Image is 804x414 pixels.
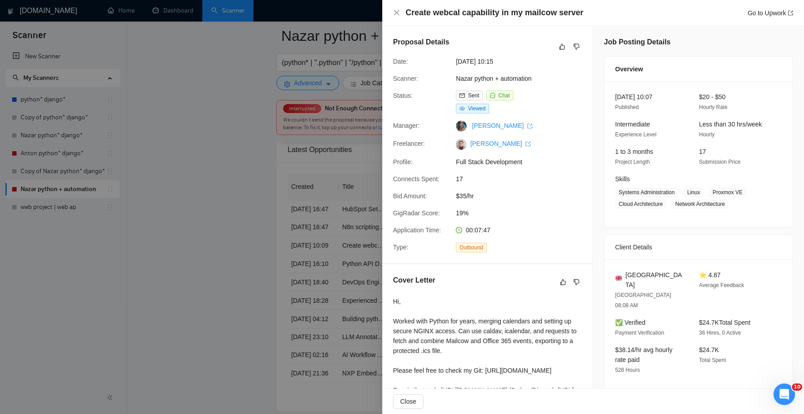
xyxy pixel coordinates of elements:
[527,123,533,129] span: export
[393,140,425,147] span: Freelancer:
[393,9,400,16] span: close
[699,148,706,155] span: 17
[393,58,408,65] span: Date:
[393,275,435,286] h5: Cover Letter
[525,141,531,147] span: export
[699,93,725,100] span: $20 - $50
[573,279,580,286] span: dislike
[615,367,640,373] span: 528 Hours
[573,43,580,50] span: dislike
[773,383,795,405] iframe: Intercom live chat
[615,104,639,110] span: Published
[468,92,479,99] span: Sent
[699,319,750,326] span: $24.7K Total Spent
[604,37,670,48] h5: Job Posting Details
[699,271,721,279] span: ⭐ 4.87
[615,235,782,259] div: Client Details
[709,187,746,197] span: Proxmox VE
[456,74,590,83] span: Nazar python + automation
[788,10,793,16] span: export
[456,208,590,218] span: 19%
[699,330,741,336] span: 36 Hires, 0 Active
[699,131,715,138] span: Hourly
[615,175,630,183] span: Skills
[393,209,440,217] span: GigRadar Score:
[747,9,793,17] a: Go to Upworkexport
[393,122,419,129] span: Manager:
[393,9,400,17] button: Close
[557,41,568,52] button: like
[456,139,467,150] img: c1lfntypQR94RQxe-KN-5n3ZMWH26BWmpBC9b4NhZAO6K9S42fR-Evqtl3uw-hNqKE
[699,357,726,363] span: Total Spent
[470,140,531,147] a: [PERSON_NAME] export
[490,93,495,98] span: message
[468,105,485,112] span: Viewed
[393,227,441,234] span: Application Time:
[699,282,744,288] span: Average Feedback
[456,174,590,184] span: 17
[393,158,413,166] span: Profile:
[393,37,449,48] h5: Proposal Details
[456,57,590,66] span: [DATE] 10:15
[615,199,666,209] span: Cloud Architecture
[459,106,465,111] span: eye
[559,43,565,50] span: like
[498,92,510,99] span: Chat
[615,121,650,128] span: Intermediate
[615,64,643,74] span: Overview
[393,75,418,82] span: Scanner:
[672,199,729,209] span: Network Architecture
[400,397,416,406] span: Close
[558,277,568,288] button: like
[571,277,582,288] button: dislike
[699,104,727,110] span: Hourly Rate
[615,292,671,309] span: [GEOGRAPHIC_DATA] 08:08 AM
[393,244,408,251] span: Type:
[684,187,704,197] span: Linux
[472,122,533,129] a: [PERSON_NAME] export
[615,346,673,363] span: $38.14/hr avg hourly rate paid
[571,41,582,52] button: dislike
[699,346,719,353] span: $24.7K
[699,159,741,165] span: Submission Price
[699,121,762,128] span: Less than 30 hrs/week
[615,131,656,138] span: Experience Level
[456,243,487,253] span: Outbound
[615,319,646,326] span: ✅ Verified
[615,330,664,336] span: Payment Verification
[560,279,566,286] span: like
[459,93,465,98] span: mail
[393,192,427,200] span: Bid Amount:
[466,227,490,234] span: 00:07:47
[615,187,678,197] span: Systems Administration
[456,157,590,167] span: Full Stack Development
[393,394,424,409] button: Close
[456,227,462,233] span: clock-circle
[456,191,590,201] span: $35/hr
[615,93,652,100] span: [DATE] 10:07
[792,383,802,391] span: 10
[406,7,583,18] h4: Create webcal capability in my mailcow server
[616,275,622,281] img: 🇬🇧
[615,159,650,165] span: Project Length
[615,148,653,155] span: 1 to 3 months
[393,92,413,99] span: Status:
[625,270,685,290] span: [GEOGRAPHIC_DATA]
[393,175,440,183] span: Connects Spent:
